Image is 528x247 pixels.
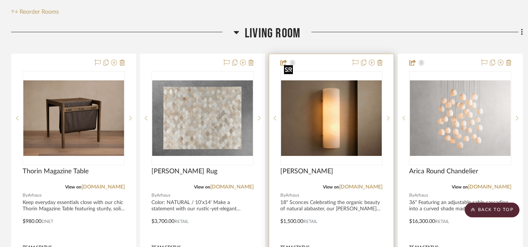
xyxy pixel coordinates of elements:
span: By [280,192,285,199]
span: Thorin Magazine Table [23,167,89,176]
button: Reorder Rooms [11,7,59,16]
span: Reorder Rooms [20,7,59,16]
span: View on [452,185,468,189]
span: Arhaus [285,192,299,199]
span: By [23,192,28,199]
a: [DOMAIN_NAME] [210,184,254,190]
span: [PERSON_NAME] [280,167,333,176]
scroll-to-top-button: BACK TO TOP [465,203,519,217]
a: [DOMAIN_NAME] [468,184,511,190]
span: Arhaus [414,192,428,199]
span: By [409,192,414,199]
span: Arhaus [28,192,41,199]
img: Arica Round Chandelier [410,80,511,156]
img: Thorin Magazine Table [23,80,124,156]
img: Chayla Sconce [281,80,382,156]
a: [DOMAIN_NAME] [339,184,382,190]
img: Amberly Rug [152,80,253,156]
a: [DOMAIN_NAME] [81,184,125,190]
div: 0 [152,71,253,165]
span: View on [323,185,339,189]
span: Living Room [245,26,300,41]
span: Arica Round Chandelier [409,167,478,176]
span: View on [65,185,81,189]
div: 0 [281,71,382,165]
span: Arhaus [157,192,170,199]
span: By [151,192,157,199]
div: 0 [23,71,124,165]
span: [PERSON_NAME] Rug [151,167,217,176]
span: View on [194,185,210,189]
